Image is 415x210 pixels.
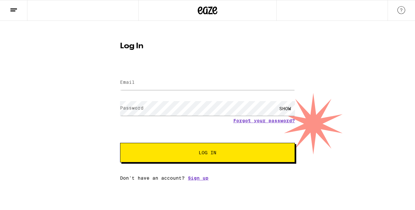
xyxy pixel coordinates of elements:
h1: Log In [120,42,295,50]
div: Don't have an account? [120,175,295,181]
div: SHOW [275,101,295,116]
span: Log In [199,150,216,155]
a: Sign up [188,175,208,181]
input: Email [120,75,295,90]
a: Forgot your password? [233,118,295,123]
label: Email [120,80,135,85]
label: Password [120,105,144,111]
button: Log In [120,143,295,162]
